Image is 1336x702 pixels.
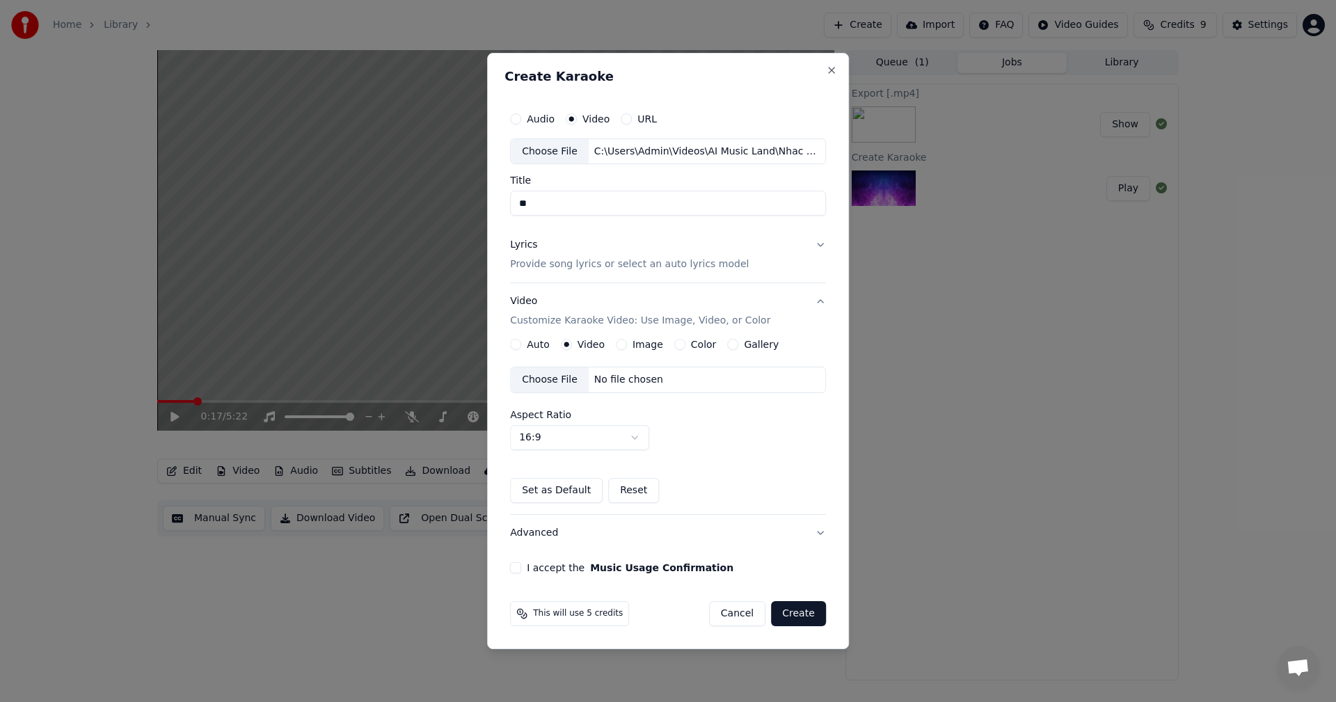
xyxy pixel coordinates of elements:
div: Choose File [511,139,589,164]
button: Cancel [709,601,765,626]
label: Title [510,176,826,186]
div: Choose File [511,367,589,392]
label: Video [582,114,610,124]
button: I accept the [590,563,733,573]
p: Provide song lyrics or select an auto lyrics model [510,258,749,272]
button: Set as Default [510,478,603,503]
button: Advanced [510,515,826,551]
button: Create [771,601,826,626]
p: Customize Karaoke Video: Use Image, Video, or Color [510,314,770,328]
label: Color [691,340,717,349]
div: Video [510,295,770,328]
label: URL [637,114,657,124]
label: Audio [527,114,555,124]
div: C:\Users\Admin\Videos\AI Music Land\Nhac Viet\Sao Khong Giu Nhau\SaoKhongGiuNhau.mp4 [589,145,825,159]
label: Image [633,340,663,349]
div: VideoCustomize Karaoke Video: Use Image, Video, or Color [510,339,826,514]
span: This will use 5 credits [533,608,623,619]
label: Gallery [744,340,779,349]
div: Lyrics [510,239,537,253]
label: Auto [527,340,550,349]
div: No file chosen [589,373,669,387]
button: VideoCustomize Karaoke Video: Use Image, Video, or Color [510,284,826,340]
label: Video [578,340,605,349]
button: LyricsProvide song lyrics or select an auto lyrics model [510,228,826,283]
h2: Create Karaoke [504,70,832,83]
button: Reset [608,478,659,503]
label: I accept the [527,563,733,573]
label: Aspect Ratio [510,410,826,420]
